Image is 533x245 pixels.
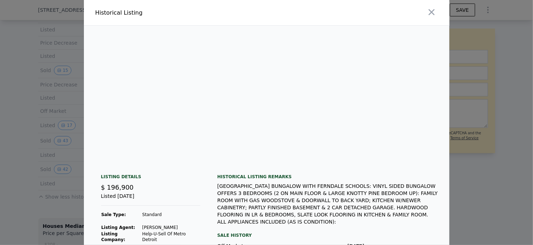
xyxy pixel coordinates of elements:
strong: Listing Company: [101,231,125,242]
td: Standard [142,211,200,218]
strong: Sale Type: [101,212,126,217]
div: Historical Listing remarks [217,174,438,180]
div: Listing Details [101,174,200,182]
strong: Listing Agent: [101,225,135,230]
td: [PERSON_NAME] [142,224,200,231]
div: [GEOGRAPHIC_DATA] BUNGALOW WITH FERNDALE SCHOOLS: VINYL SIDED BUNGALOW OFFERS 3 BEDROOMS (2 ON MA... [217,182,438,225]
span: $ 196,900 [101,184,134,191]
div: Historical Listing [95,9,264,17]
td: Help-U-Sell Of Metro Detroit [142,231,200,243]
div: Sale History [217,231,438,240]
div: Listed [DATE] [101,192,200,206]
